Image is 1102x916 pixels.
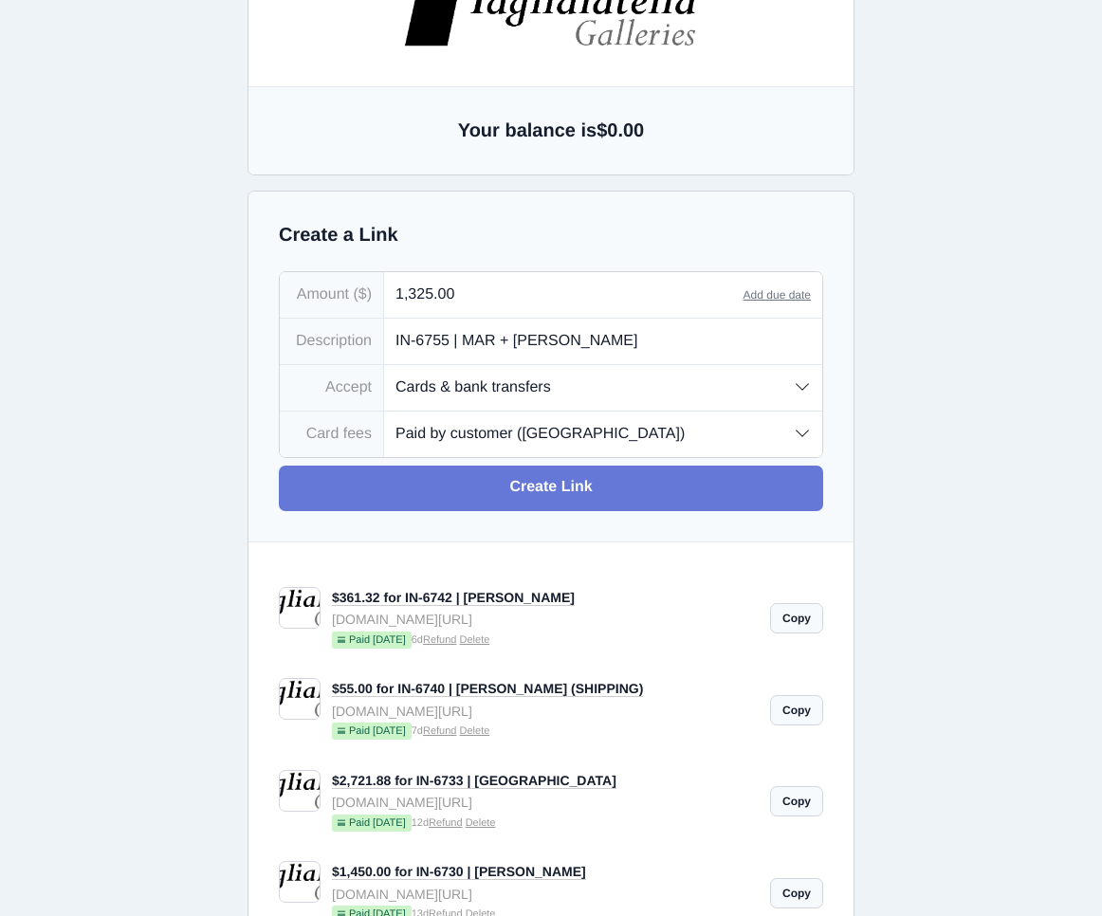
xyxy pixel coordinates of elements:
[332,681,643,697] a: $55.00 for IN-6740 | [PERSON_NAME] (SHIPPING)
[608,392,738,437] a: Bank transfer
[280,365,384,411] div: Accept
[347,210,738,255] small: [STREET_ADDRESS][US_STATE]
[347,506,738,552] input: Email (for receipt)
[347,663,738,708] button: Submit Payment
[423,634,456,646] a: Refund
[332,815,412,832] span: Paid [DATE]
[358,566,726,584] iframe: Secure card payment input frame
[332,590,575,606] a: $361.32 for IN-6742 | [PERSON_NAME]
[488,735,597,750] img: powered-by-stripe.svg
[770,603,823,633] a: Copy
[332,632,412,649] span: Paid [DATE]
[332,723,412,740] span: Paid [DATE]
[770,695,823,725] a: Copy
[332,609,759,630] div: [DOMAIN_NAME][URL]
[332,723,759,742] small: 7d
[347,620,738,640] small: Card fee ($18.73) will be applied.
[279,222,823,248] h2: Create a Link
[332,792,759,813] div: [DOMAIN_NAME][URL]
[394,114,691,179] img: images%2Flogos%2FNHEjR4F79tOipA5cvDi8LzgAg5H3-logo.jpg
[429,817,462,829] a: Refund
[384,272,744,318] input: 0.00
[384,319,822,364] input: What is this payment for?
[460,725,490,737] a: Delete
[477,392,607,437] a: Google Pay
[332,815,759,834] small: 12d
[332,864,586,880] a: $1,450.00 for IN-6730 | [PERSON_NAME]
[279,118,823,144] h2: Your balance is
[347,460,738,505] input: Your name or business name
[332,773,616,789] a: $2,721.88 for IN-6733 | [GEOGRAPHIC_DATA]
[466,817,496,829] a: Delete
[347,297,738,322] p: IN-6742 | [PERSON_NAME]
[332,632,759,650] small: 6d
[332,884,759,905] div: [DOMAIN_NAME][URL]
[770,786,823,816] a: Copy
[280,412,384,457] div: Card fees
[279,466,823,511] a: Create Link
[597,120,644,141] span: $0.00
[280,272,384,318] div: Amount ($)
[423,725,456,737] a: Refund
[770,878,823,908] a: Copy
[332,701,759,722] div: [DOMAIN_NAME][URL]
[347,326,738,349] p: $361.32
[280,319,384,364] div: Description
[744,288,811,302] a: Add due date
[460,634,490,646] a: Delete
